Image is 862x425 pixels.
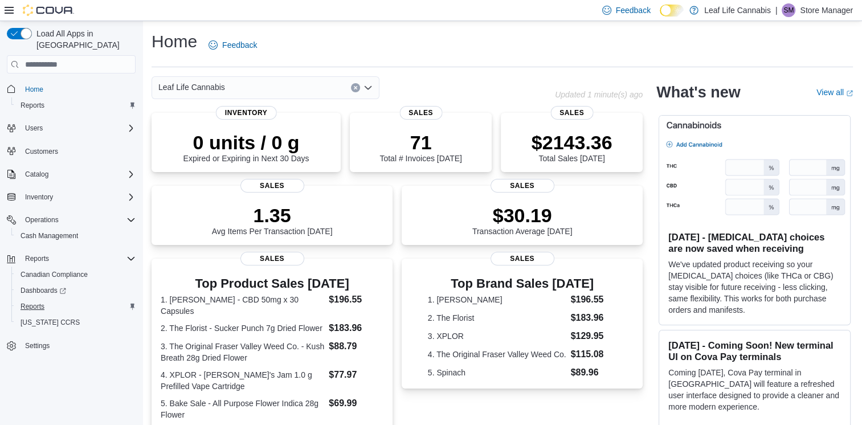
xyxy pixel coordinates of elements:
span: Sales [399,106,442,120]
a: Dashboards [11,283,140,299]
p: Updated 1 minute(s) ago [555,90,643,99]
button: Inventory [21,190,58,204]
span: Users [25,124,43,133]
span: Reports [16,99,136,112]
span: Settings [25,341,50,350]
dd: $69.99 [329,397,383,410]
span: Operations [25,215,59,224]
h2: What's new [656,83,740,101]
span: Sales [491,252,554,265]
span: Operations [21,213,136,227]
button: Catalog [21,167,53,181]
span: Load All Apps in [GEOGRAPHIC_DATA] [32,28,136,51]
a: Feedback [204,34,262,56]
span: Canadian Compliance [21,270,88,279]
span: Feedback [616,5,651,16]
h3: Top Brand Sales [DATE] [428,277,617,291]
span: Catalog [25,170,48,179]
span: Washington CCRS [16,316,136,329]
a: Reports [16,300,49,313]
h3: Top Product Sales [DATE] [161,277,383,291]
span: Dashboards [21,286,66,295]
span: Customers [21,144,136,158]
button: Operations [2,212,140,228]
button: Reports [2,251,140,267]
button: Operations [21,213,63,227]
button: Clear input [351,83,360,92]
dd: $183.96 [571,311,617,325]
button: Reports [21,252,54,265]
dd: $183.96 [329,321,383,335]
p: $2143.36 [532,131,612,154]
dt: 3. The Original Fraser Valley Weed Co. - Kush Breath 28g Dried Flower [161,341,324,363]
span: Home [25,85,43,94]
span: Cash Management [16,229,136,243]
a: Cash Management [16,229,83,243]
p: 1.35 [212,204,333,227]
p: | [775,3,778,17]
h3: [DATE] - Coming Soon! New terminal UI on Cova Pay terminals [668,340,841,362]
button: Canadian Compliance [11,267,140,283]
p: We've updated product receiving so your [MEDICAL_DATA] choices (like THCa or CBG) stay visible fo... [668,259,841,316]
a: Customers [21,145,63,158]
dd: $196.55 [329,293,383,307]
div: Transaction Average [DATE] [472,204,573,236]
p: 0 units / 0 g [183,131,309,154]
dd: $88.79 [329,340,383,353]
span: Inventory [25,193,53,202]
span: Reports [21,101,44,110]
button: [US_STATE] CCRS [11,314,140,330]
span: Canadian Compliance [16,268,136,281]
span: Feedback [222,39,257,51]
div: Expired or Expiring in Next 30 Days [183,131,309,163]
p: Leaf Life Cannabis [704,3,771,17]
div: Total # Invoices [DATE] [379,131,461,163]
a: Dashboards [16,284,71,297]
span: Reports [21,252,136,265]
button: Users [21,121,47,135]
a: [US_STATE] CCRS [16,316,84,329]
p: 71 [379,131,461,154]
button: Reports [11,97,140,113]
dt: 5. Bake Sale - All Purpose Flower Indica 28g Flower [161,398,324,420]
span: Settings [21,338,136,353]
span: Reports [25,254,49,263]
button: Home [2,80,140,97]
span: Cash Management [21,231,78,240]
button: Inventory [2,189,140,205]
div: Avg Items Per Transaction [DATE] [212,204,333,236]
a: Canadian Compliance [16,268,92,281]
div: Total Sales [DATE] [532,131,612,163]
a: Reports [16,99,49,112]
span: Home [21,81,136,96]
input: Dark Mode [660,5,684,17]
dd: $89.96 [571,366,617,379]
button: Catalog [2,166,140,182]
span: Inventory [21,190,136,204]
a: Settings [21,339,54,353]
span: Dashboards [16,284,136,297]
dt: 5. Spinach [428,367,566,378]
p: $30.19 [472,204,573,227]
dd: $115.08 [571,348,617,361]
span: Sales [491,179,554,193]
h1: Home [152,30,197,53]
h3: [DATE] - [MEDICAL_DATA] choices are now saved when receiving [668,231,841,254]
p: Store Manager [800,3,853,17]
dt: 4. The Original Fraser Valley Weed Co. [428,349,566,360]
nav: Complex example [7,76,136,383]
span: Inventory [216,106,277,120]
dd: $129.95 [571,329,617,343]
button: Customers [2,143,140,160]
span: Leaf Life Cannabis [158,80,225,94]
dt: 4. XPLOR - [PERSON_NAME]'s Jam 1.0 g Prefilled Vape Cartridge [161,369,324,392]
span: Catalog [21,167,136,181]
span: Customers [25,147,58,156]
svg: External link [846,90,853,97]
button: Reports [11,299,140,314]
button: Cash Management [11,228,140,244]
button: Open list of options [363,83,373,92]
a: View allExternal link [816,88,853,97]
span: [US_STATE] CCRS [21,318,80,327]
